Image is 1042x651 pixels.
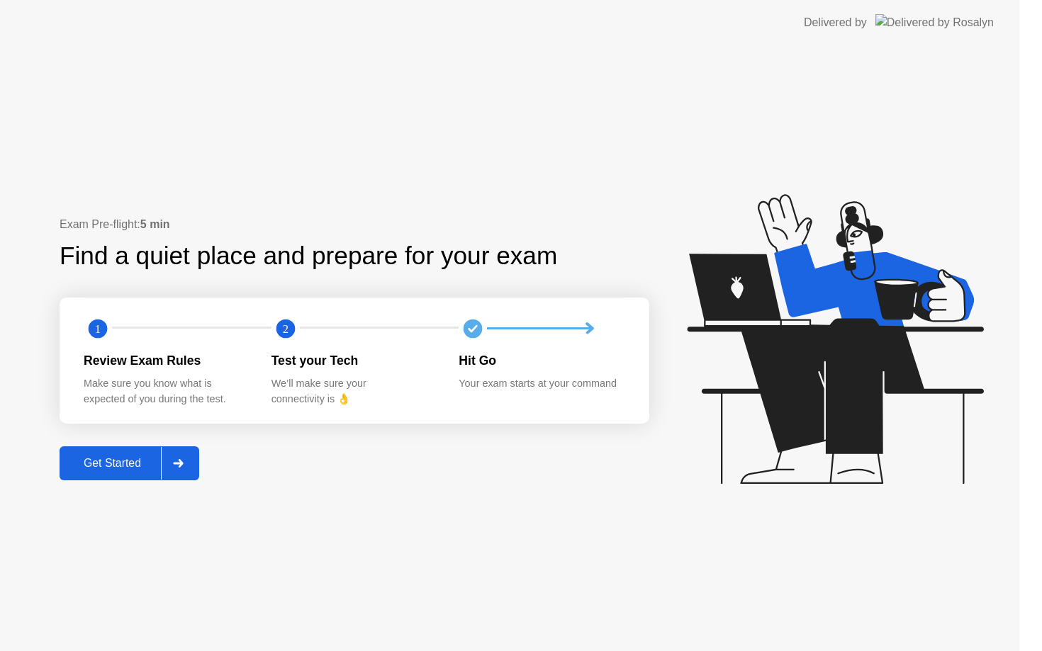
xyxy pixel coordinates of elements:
[60,237,559,275] div: Find a quiet place and prepare for your exam
[140,218,170,230] b: 5 min
[84,351,249,370] div: Review Exam Rules
[271,351,437,370] div: Test your Tech
[283,322,288,335] text: 2
[60,446,199,480] button: Get Started
[95,322,101,335] text: 1
[271,376,437,407] div: We’ll make sure your connectivity is 👌
[459,351,624,370] div: Hit Go
[459,376,624,392] div: Your exam starts at your command
[804,14,867,31] div: Delivered by
[84,376,249,407] div: Make sure you know what is expected of you during the test.
[64,457,161,470] div: Get Started
[875,14,994,30] img: Delivered by Rosalyn
[60,216,649,233] div: Exam Pre-flight:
